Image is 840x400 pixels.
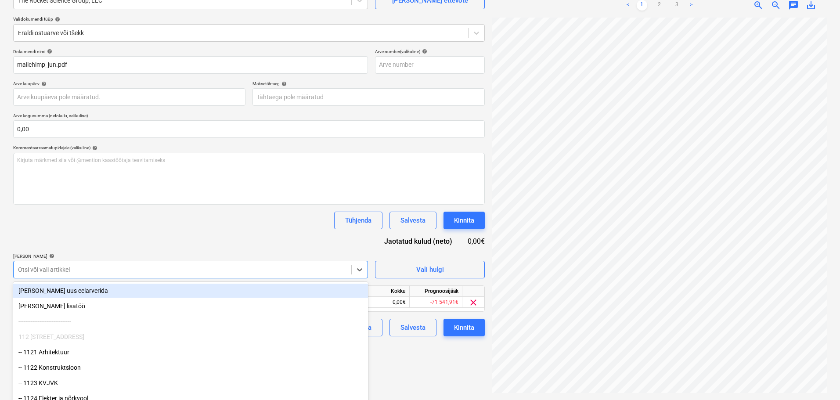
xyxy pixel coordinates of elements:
[13,284,368,298] div: [PERSON_NAME] uus eelarverida
[13,120,485,138] input: Arve kogusumma (netokulu, valikuline)
[357,297,410,308] div: 0,00€
[13,253,368,259] div: [PERSON_NAME]
[345,215,371,226] div: Tühjenda
[13,16,485,22] div: Vali dokumendi tüüp
[280,81,287,86] span: help
[40,81,47,86] span: help
[13,145,485,151] div: Kommentaar raamatupidajale (valikuline)
[13,376,368,390] div: -- 1123 KVJVK
[13,49,368,54] div: Dokumendi nimi
[90,145,97,151] span: help
[13,314,368,328] div: ------------------------------
[389,319,436,336] button: Salvesta
[13,299,368,313] div: [PERSON_NAME] lisatöö
[13,113,485,120] p: Arve kogusumma (netokulu, valikuline)
[13,345,368,359] div: -- 1121 Arhitektuur
[13,360,368,375] div: -- 1122 Konstruktsioon
[420,49,427,54] span: help
[13,284,368,298] div: Lisa uus eelarverida
[13,299,368,313] div: Lisa uus lisatöö
[13,56,368,74] input: Dokumendi nimi
[13,81,245,86] div: Arve kuupäev
[334,212,382,229] button: Tühjenda
[443,212,485,229] button: Kinnita
[389,212,436,229] button: Salvesta
[45,49,52,54] span: help
[371,236,466,246] div: Jaotatud kulud (neto)
[13,330,368,344] div: 112 [STREET_ADDRESS]
[400,322,425,333] div: Salvesta
[47,253,54,259] span: help
[468,297,479,308] span: clear
[410,297,462,308] div: -71 541,91€
[400,215,425,226] div: Salvesta
[410,286,462,297] div: Prognoosijääk
[13,88,245,106] input: Arve kuupäeva pole määratud.
[443,319,485,336] button: Kinnita
[454,215,474,226] div: Kinnita
[454,322,474,333] div: Kinnita
[13,330,368,344] div: 112 Rukki tee 11
[466,236,485,246] div: 0,00€
[375,261,485,278] button: Vali hulgi
[252,81,485,86] div: Maksetähtaeg
[375,49,485,54] div: Arve number (valikuline)
[357,286,410,297] div: Kokku
[53,17,60,22] span: help
[252,88,485,106] input: Tähtaega pole määratud
[416,264,444,275] div: Vali hulgi
[375,56,485,74] input: Arve number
